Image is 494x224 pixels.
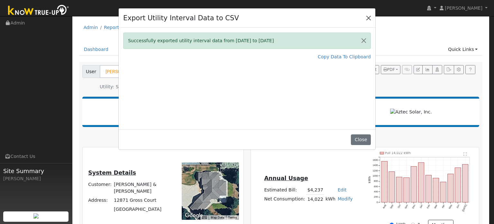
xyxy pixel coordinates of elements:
[318,54,371,60] a: Copy Data To Clipboard
[357,33,370,49] button: Close
[351,134,370,145] button: Close
[123,33,371,49] div: Successfully exported utility interval data from [DATE] to [DATE]
[364,13,373,22] button: Close
[123,13,239,23] h4: Export Utility Interval Data to CSV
